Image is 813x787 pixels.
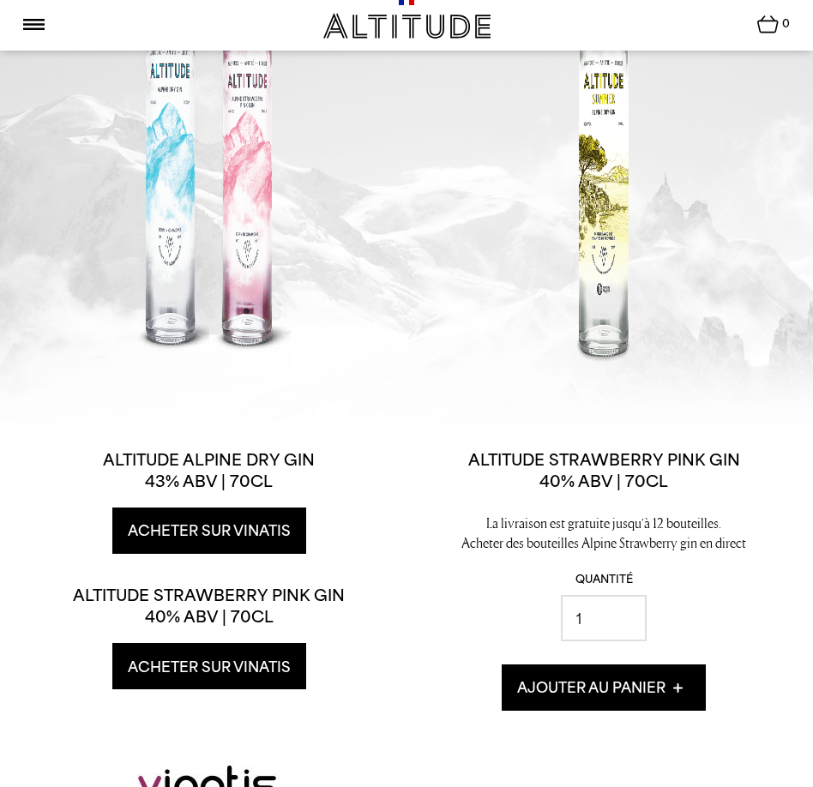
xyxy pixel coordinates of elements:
label: Quantité [419,572,791,587]
p: Acheter des bouteilles Alpine Strawberry gin en direct [419,533,791,553]
p: Altitude Strawberry Pink Gin 40% ABV | 70cl [468,449,740,492]
p: Altitude Alpine Dry Gin 43% ABV | 70cl [73,449,345,492]
p: La livraison est gratuite jusqu'à 12 bouteilles. [419,514,791,533]
a: 0 [757,15,791,43]
button: Ajouter au panier [502,664,706,711]
a: Acheter sur Vinatis [112,508,306,554]
img: Altitude Gin [323,13,491,39]
img: Show nav [23,19,45,30]
img: icon-plus.svg [673,683,683,693]
img: Basket [757,15,779,33]
a: Acheter sur Vinatis [112,643,306,689]
p: Altitude Strawberry Pink Gin 40% ABV | 70cl [73,585,345,628]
